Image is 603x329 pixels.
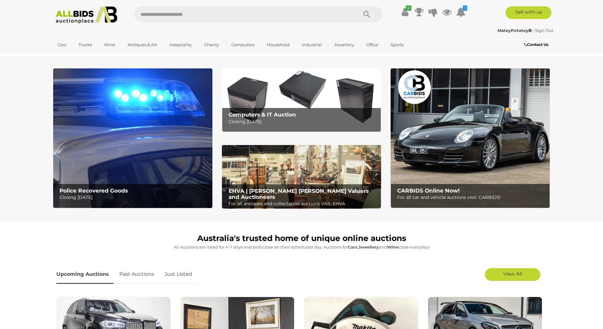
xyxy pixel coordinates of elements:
a: Sports [386,40,408,50]
a: Trucks [74,40,96,50]
img: CARBIDS Online Now! [391,68,550,208]
a: 1 [456,6,466,18]
a: Sell with us [506,6,551,19]
strong: Cars [348,244,357,250]
b: CARBIDS Online Now! [397,187,460,194]
a: Sign Out [535,28,553,33]
a: Computers [227,40,259,50]
a: Police Recovered Goods Police Recovered Goods Closing [DATE] [53,68,212,208]
a: Past Auctions [115,265,159,284]
a: MateyPotatey [498,28,533,33]
a: Contact Us [524,41,550,48]
strong: Jewellery [358,244,379,250]
p: For all car and vehicle auctions visit: CARBIDS! [397,193,546,201]
img: Allbids.com.au [52,6,121,24]
a: CARBIDS Online Now! CARBIDS Online Now! For all car and vehicle auctions visit: CARBIDS! [391,68,550,208]
img: Computers & IT Auction [222,68,381,132]
a: Jewellery [330,40,358,50]
b: Computers & IT Auction [229,111,296,118]
a: Hospitality [165,40,196,50]
a: Office [362,40,382,50]
p: Closing [DATE] [229,118,378,126]
a: Household [263,40,294,50]
a: Just Listed [160,265,197,284]
h1: Australia's trusted home of unique online auctions [56,234,547,243]
b: Police Recovered Goods [60,187,128,194]
img: EHVA | Evans Hastings Valuers and Auctioneers [222,145,381,209]
b: Contact Us [524,42,548,47]
a: View All [485,268,540,281]
a: Cars [53,40,70,50]
p: Closing [DATE] [60,193,209,201]
img: Police Recovered Goods [53,68,212,208]
p: For all antiques and collectables auctions visit: EHVA [229,200,378,208]
a: Wine [100,40,119,50]
a: Industrial [298,40,326,50]
span: | [533,28,534,33]
button: Search [351,6,383,22]
strong: MateyPotatey [498,28,532,33]
a: Antiques & Art [123,40,161,50]
strong: Wine [387,244,399,250]
a: Charity [200,40,223,50]
i: 1 [463,5,467,11]
a: Computers & IT Auction Computers & IT Auction Closing [DATE] [222,68,381,132]
a: [GEOGRAPHIC_DATA] [53,50,106,60]
span: View All [503,271,522,277]
b: EHVA | [PERSON_NAME] [PERSON_NAME] Valuers and Auctioneers [229,188,369,200]
a: ✔ [400,6,410,18]
a: EHVA | Evans Hastings Valuers and Auctioneers EHVA | [PERSON_NAME] [PERSON_NAME] Valuers and Auct... [222,145,381,209]
p: All Auctions are listed for 4-7 days and bids close on their scheduled day. Auctions for , and cl... [56,244,547,251]
i: ✔ [406,5,411,11]
a: Upcoming Auctions [56,265,114,284]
